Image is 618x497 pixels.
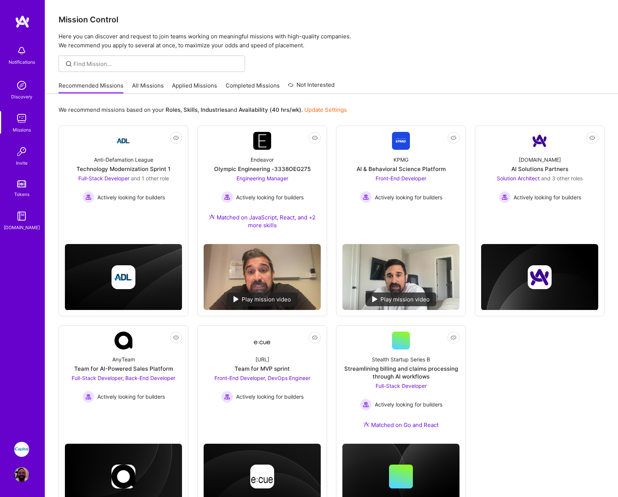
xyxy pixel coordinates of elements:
[239,106,301,113] b: Availability (40 hrs/wk)
[236,393,304,401] span: Actively looking for builders
[59,106,347,114] p: We recommend missions based on your , , and .
[372,296,377,302] img: play
[481,132,598,218] a: Company Logo[DOMAIN_NAME]AI Solutions PartnersSolution Architect and 3 other rolesActively lookin...
[65,332,182,418] a: Company LogoAnyTeamTeam for AI-Powered Sales PlatformFull-Stack Developer, Back-End Developer Act...
[65,132,182,218] a: Company LogoAnti-Defamation LeagueTechnology Modernization Sprint 1Full-Stack Developer and 1 oth...
[14,43,29,58] img: bell
[360,399,372,411] img: Actively looking for builders
[375,401,442,408] span: Actively looking for builders
[589,135,595,141] i: icon EyeClosed
[59,15,605,24] h3: Mission Control
[14,467,29,482] img: User Avatar
[97,193,165,201] span: Actively looking for builders
[363,421,439,429] div: Matched on Go and React
[221,391,233,403] img: Actively looking for builders
[14,111,29,126] img: teamwork
[11,93,32,101] div: Discovery
[214,165,311,173] div: Olympic Engineering -3338OEG275
[481,244,598,310] img: cover
[312,135,318,141] i: icon EyeClosed
[514,193,581,201] span: Actively looking for builders
[357,165,446,173] div: AI & Behavioral Science Platform
[65,244,182,310] img: cover
[519,156,561,164] div: [DOMAIN_NAME]
[393,156,408,164] div: KPMG
[204,132,321,238] a: Company LogoEndeavorOlympic Engineering -3338OEG275Engineering Manager Actively looking for build...
[497,175,540,181] span: Solution Architect
[236,193,304,201] span: Actively looking for builders
[183,106,198,113] b: Skills
[204,332,321,418] a: Company Logo[URL]Team for MVP sprintFront-End Developer, DevOps Engineer Actively looking for bui...
[304,106,347,113] a: Update Settings
[363,421,369,427] img: Ateam Purple Icon
[173,335,179,341] i: icon EyeClosed
[392,132,410,150] img: Company Logo
[65,60,73,68] i: icon SearchGrey
[214,375,310,381] span: Front-End Developer, DevOps Engineer
[82,191,94,203] img: Actively looking for builders
[204,244,321,310] img: No Mission
[14,442,29,457] img: iCapital: Building an Alternative Investment Marketplace
[253,132,271,150] img: Company Logo
[372,355,430,363] div: Stealth Startup Series B
[12,467,31,482] a: User Avatar
[366,292,436,306] div: Play mission video
[209,214,215,220] img: Ateam Purple Icon
[14,78,29,93] img: discovery
[72,375,175,381] span: Full-Stack Developer, Back-End Developer
[12,442,31,457] a: iCapital: Building an Alternative Investment Marketplace
[97,393,165,401] span: Actively looking for builders
[78,175,129,181] span: Full-Stack Developer
[541,175,583,181] span: and 3 other roles
[233,296,239,302] img: play
[114,332,132,349] img: Company Logo
[59,32,605,50] p: Here you can discover and request to join teams working on meaningful missions with high-quality ...
[375,193,442,201] span: Actively looking for builders
[342,332,459,438] a: Stealth Startup Series BStreamlining billing and claims processing through AI workflowsFull-Stack...
[4,224,40,231] div: [DOMAIN_NAME]
[528,265,552,289] img: Company logo
[172,82,217,94] a: Applied Missions
[204,213,321,229] div: Matched on JavaScript, React, and +2 more skills
[13,126,31,134] div: Missions
[73,60,239,68] input: Find Mission...
[342,365,459,380] div: Streamlining billing and claims processing through AI workflows
[360,191,372,203] img: Actively looking for builders
[255,355,269,363] div: [URL]
[16,159,28,167] div: Invite
[131,175,169,181] span: and 1 other role
[173,135,179,141] i: icon EyeClosed
[376,383,427,389] span: Full-Stack Developer
[511,165,568,173] div: AI Solutions Partners
[59,82,123,94] a: Recommended Missions
[342,132,459,238] a: Company LogoKPMGAI & Behavioral Science PlatformFront-End Developer Actively looking for builders...
[166,106,181,113] b: Roles
[76,165,170,173] div: Technology Modernization Sprint 1
[221,191,233,203] img: Actively looking for builders
[112,355,135,363] div: AnyTeam
[235,365,290,373] div: Team for MVP sprint
[94,156,153,164] div: Anti-Defamation League
[451,135,457,141] i: icon EyeClosed
[17,180,26,187] img: tokens
[236,175,288,181] span: Engineering Manager
[251,156,274,164] div: Endeavor
[15,15,30,28] img: logo
[376,175,426,181] span: Front-End Developer
[132,82,164,94] a: All Missions
[227,292,298,306] div: Play mission video
[14,190,29,198] div: Tokens
[114,132,132,150] img: Company Logo
[201,106,228,113] b: Industries
[499,191,511,203] img: Actively looking for builders
[451,335,457,341] i: icon EyeClosed
[288,80,335,94] a: Not Interested
[312,335,318,341] i: icon EyeClosed
[14,209,29,224] img: guide book
[112,465,135,488] img: Company logo
[250,465,274,488] img: Company logo
[112,265,135,289] img: Company logo
[226,82,280,94] a: Completed Missions
[9,58,35,66] div: Notifications
[82,391,94,403] img: Actively looking for builders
